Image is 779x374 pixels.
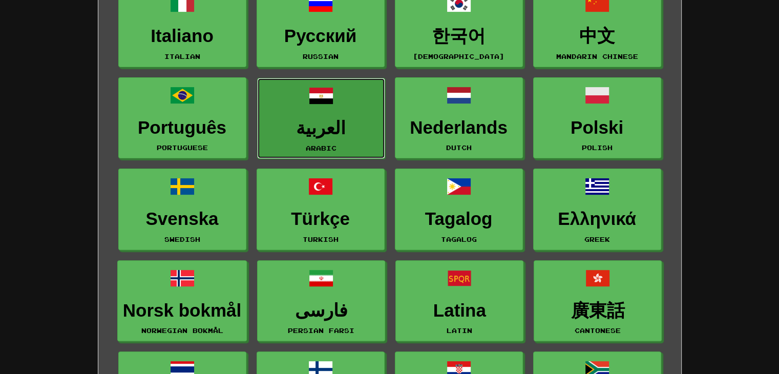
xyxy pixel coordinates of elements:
[117,260,247,342] a: Norsk bokmålNorwegian Bokmål
[575,327,621,334] small: Cantonese
[124,26,241,46] h3: Italiano
[584,236,610,243] small: Greek
[123,301,241,321] h3: Norsk bokmål
[539,209,656,229] h3: Ελληνικά
[582,144,613,151] small: Polish
[441,236,477,243] small: Tagalog
[262,26,379,46] h3: Русский
[401,301,518,321] h3: Latina
[164,53,200,60] small: Italian
[118,77,246,159] a: PortuguêsPortuguese
[401,26,517,46] h3: 한국어
[401,118,517,138] h3: Nederlands
[395,169,523,250] a: TagalogTagalog
[263,118,380,138] h3: العربية
[401,209,517,229] h3: Tagalog
[539,301,656,321] h3: 廣東話
[124,209,241,229] h3: Svenska
[413,53,504,60] small: [DEMOGRAPHIC_DATA]
[164,236,200,243] small: Swedish
[157,144,208,151] small: Portuguese
[303,236,339,243] small: Turkish
[395,260,523,342] a: LatinaLatin
[533,77,661,159] a: PolskiPolish
[118,169,246,250] a: SvenskaSwedish
[447,327,472,334] small: Latin
[556,53,638,60] small: Mandarin Chinese
[124,118,241,138] h3: Português
[257,260,385,342] a: فارسیPersian Farsi
[288,327,354,334] small: Persian Farsi
[303,53,339,60] small: Russian
[533,169,661,250] a: ΕλληνικάGreek
[446,144,472,151] small: Dutch
[257,169,385,250] a: TürkçeTurkish
[263,301,380,321] h3: فارسی
[539,118,656,138] h3: Polski
[262,209,379,229] h3: Türkçe
[257,78,385,159] a: العربيةArabic
[539,26,656,46] h3: 中文
[306,144,336,152] small: Arabic
[395,77,523,159] a: NederlandsDutch
[141,327,223,334] small: Norwegian Bokmål
[534,260,662,342] a: 廣東話Cantonese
